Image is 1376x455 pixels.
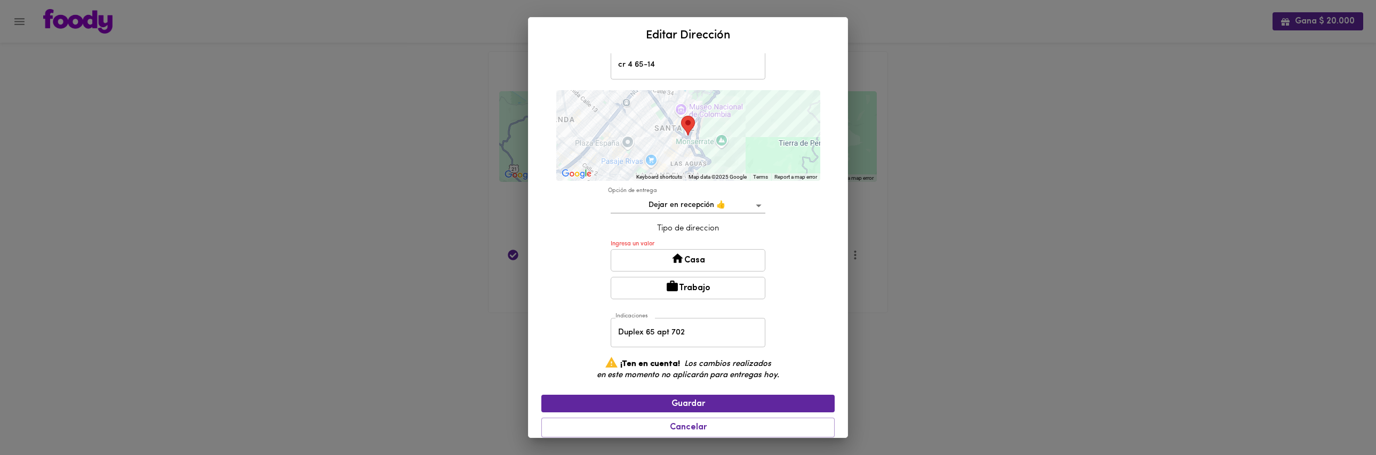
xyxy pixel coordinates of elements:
label: Opción de entrega [608,187,657,195]
h2: Editar Dirección [541,26,835,45]
p: Tipo de direccion [611,223,765,234]
i: Los cambios realizados en este momento no aplicarán para entregas hoy. [597,360,779,379]
button: Casa [611,249,765,272]
div: Dejar en recepción 👍 [611,197,765,214]
iframe: Messagebird Livechat Widget [1314,393,1365,444]
span: Guardar [550,399,826,409]
img: Google [559,167,594,181]
button: Keyboard shortcuts [636,173,682,181]
b: ¡Ten en cuenta! [620,360,680,368]
button: Cancelar [541,418,835,437]
a: Report a map error [774,174,817,180]
a: Terms [753,174,768,180]
input: Dejar en recepción del 7mo piso [611,318,765,347]
p: Ingresa un valor [611,240,765,249]
span: Map data ©2025 Google [689,174,747,180]
button: Trabajo [611,277,765,299]
div: Tu dirección [681,116,695,135]
input: Incluye oficina, apto, piso, etc. [611,50,765,79]
span: Cancelar [548,422,828,433]
button: Guardar [541,395,835,412]
a: Open this area in Google Maps (opens a new window) [559,167,594,181]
